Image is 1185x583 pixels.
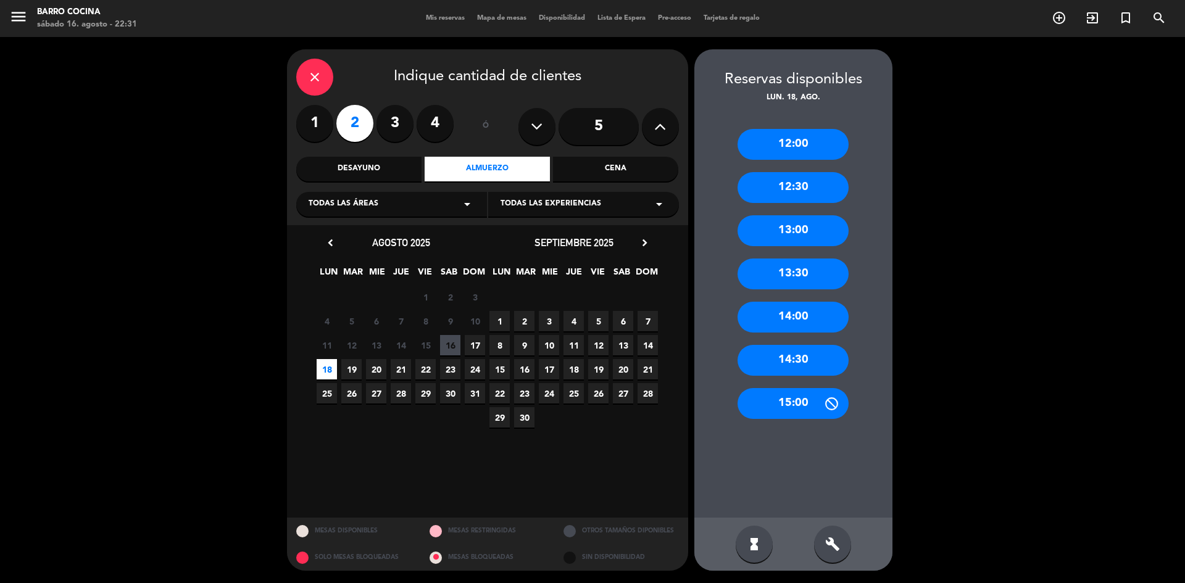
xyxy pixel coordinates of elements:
[309,198,378,210] span: Todas las áreas
[563,311,584,331] span: 4
[563,359,584,379] span: 18
[465,383,485,403] span: 31
[9,7,28,26] i: menu
[439,265,459,285] span: SAB
[588,383,609,403] span: 26
[638,359,658,379] span: 21
[366,311,386,331] span: 6
[415,359,436,379] span: 22
[287,518,421,544] div: MESAS DISPONIBLES
[367,265,387,285] span: MIE
[366,335,386,355] span: 13
[391,265,411,285] span: JUE
[1118,10,1133,25] i: turned_in_not
[489,311,510,331] span: 1
[514,335,534,355] span: 9
[563,335,584,355] span: 11
[391,311,411,331] span: 7
[341,335,362,355] span: 12
[652,197,667,212] i: arrow_drop_down
[317,359,337,379] span: 18
[372,236,430,249] span: agosto 2025
[613,359,633,379] span: 20
[514,311,534,331] span: 2
[652,15,697,22] span: Pre-acceso
[588,359,609,379] span: 19
[514,383,534,403] span: 23
[420,15,471,22] span: Mis reservas
[638,335,658,355] span: 14
[539,265,560,285] span: MIE
[391,383,411,403] span: 28
[738,388,849,419] div: 15:00
[563,383,584,403] span: 25
[501,198,601,210] span: Todas las experiencias
[638,236,651,249] i: chevron_right
[9,7,28,30] button: menu
[738,302,849,333] div: 14:00
[466,105,506,148] div: ó
[376,105,414,142] label: 3
[588,311,609,331] span: 5
[613,383,633,403] span: 27
[37,19,137,31] div: sábado 16. agosto - 22:31
[613,311,633,331] span: 6
[588,265,608,285] span: VIE
[533,15,591,22] span: Disponibilidad
[489,335,510,355] span: 8
[391,335,411,355] span: 14
[738,129,849,160] div: 12:00
[539,383,559,403] span: 24
[471,15,533,22] span: Mapa de mesas
[539,311,559,331] span: 3
[463,265,483,285] span: DOM
[420,518,554,544] div: MESAS RESTRINGIDAS
[514,407,534,428] span: 30
[489,383,510,403] span: 22
[366,359,386,379] span: 20
[324,236,337,249] i: chevron_left
[417,105,454,142] label: 4
[37,6,137,19] div: Barro Cocina
[440,383,460,403] span: 30
[415,335,436,355] span: 15
[1085,10,1100,25] i: exit_to_app
[465,335,485,355] span: 17
[491,265,512,285] span: LUN
[636,265,656,285] span: DOM
[341,383,362,403] span: 26
[317,335,337,355] span: 11
[612,265,632,285] span: SAB
[694,92,892,104] div: lun. 18, ago.
[287,544,421,571] div: SOLO MESAS BLOQUEADAS
[415,383,436,403] span: 29
[489,407,510,428] span: 29
[554,518,688,544] div: OTROS TAMAÑOS DIPONIBLES
[591,15,652,22] span: Lista de Espera
[296,59,679,96] div: Indique cantidad de clientes
[1152,10,1166,25] i: search
[366,383,386,403] span: 27
[318,265,339,285] span: LUN
[440,359,460,379] span: 23
[638,383,658,403] span: 28
[489,359,510,379] span: 15
[638,311,658,331] span: 7
[440,311,460,331] span: 9
[317,383,337,403] span: 25
[465,287,485,307] span: 3
[534,236,613,249] span: septiembre 2025
[296,105,333,142] label: 1
[554,544,688,571] div: SIN DISPONIBILIDAD
[415,287,436,307] span: 1
[415,311,436,331] span: 8
[336,105,373,142] label: 2
[1052,10,1066,25] i: add_circle_outline
[738,172,849,203] div: 12:30
[465,359,485,379] span: 24
[425,157,550,181] div: Almuerzo
[440,335,460,355] span: 16
[415,265,435,285] span: VIE
[738,258,849,289] div: 13:30
[465,311,485,331] span: 10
